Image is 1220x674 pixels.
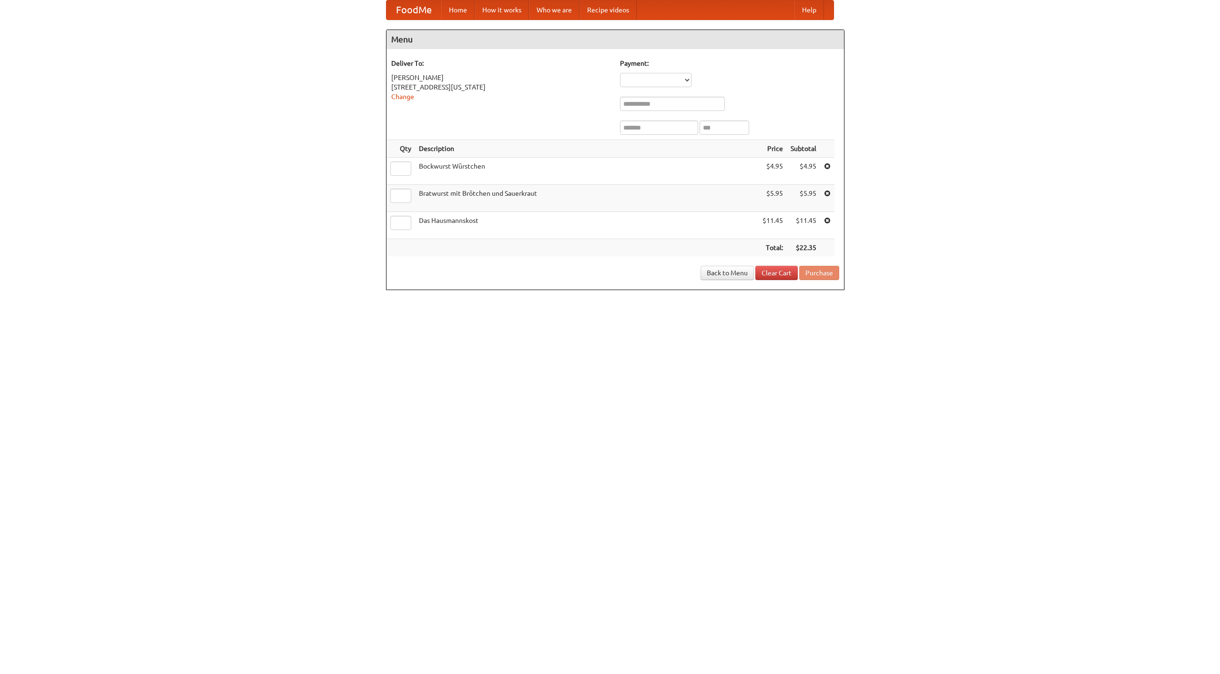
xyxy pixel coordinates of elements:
[787,158,820,185] td: $4.95
[794,0,824,20] a: Help
[755,266,798,280] a: Clear Cart
[759,158,787,185] td: $4.95
[386,0,441,20] a: FoodMe
[759,212,787,239] td: $11.45
[415,140,759,158] th: Description
[579,0,637,20] a: Recipe videos
[759,185,787,212] td: $5.95
[787,212,820,239] td: $11.45
[759,239,787,257] th: Total:
[415,185,759,212] td: Bratwurst mit Brötchen und Sauerkraut
[759,140,787,158] th: Price
[386,140,415,158] th: Qty
[415,158,759,185] td: Bockwurst Würstchen
[787,140,820,158] th: Subtotal
[386,30,844,49] h4: Menu
[391,93,414,101] a: Change
[620,59,839,68] h5: Payment:
[391,82,610,92] div: [STREET_ADDRESS][US_STATE]
[441,0,475,20] a: Home
[415,212,759,239] td: Das Hausmannskost
[701,266,754,280] a: Back to Menu
[529,0,579,20] a: Who we are
[475,0,529,20] a: How it works
[799,266,839,280] button: Purchase
[787,239,820,257] th: $22.35
[787,185,820,212] td: $5.95
[391,59,610,68] h5: Deliver To:
[391,73,610,82] div: [PERSON_NAME]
